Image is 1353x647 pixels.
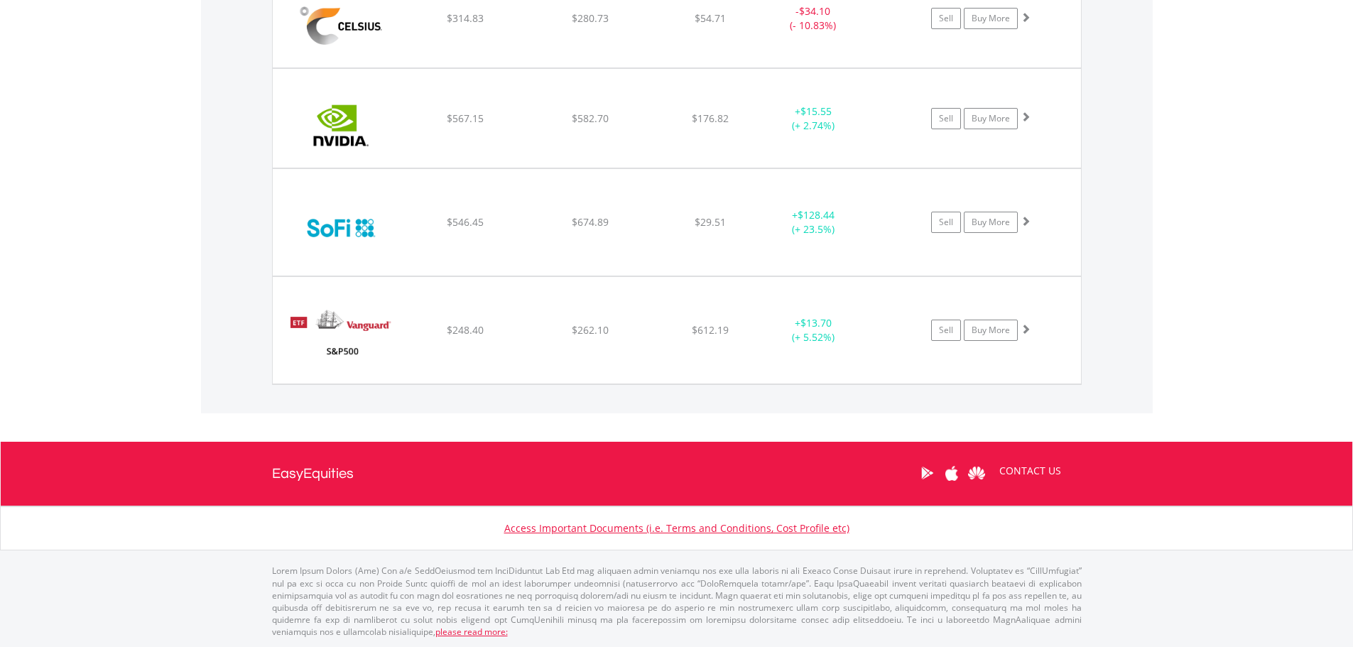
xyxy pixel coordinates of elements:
span: $612.19 [692,323,729,337]
a: EasyEquities [272,442,354,506]
span: $128.44 [798,208,835,222]
span: $15.55 [800,104,832,118]
a: Sell [931,8,961,29]
a: Huawei [965,451,989,495]
span: $54.71 [695,11,726,25]
a: Sell [931,212,961,233]
span: $314.83 [447,11,484,25]
a: Sell [931,320,961,341]
a: Buy More [964,320,1018,341]
span: $176.82 [692,112,729,125]
img: EQU.US.NVDA.png [280,87,402,163]
p: Lorem Ipsum Dolors (Ame) Con a/e SeddOeiusmod tem InciDiduntut Lab Etd mag aliquaen admin veniamq... [272,565,1082,638]
span: $582.70 [572,112,609,125]
span: $29.51 [695,215,726,229]
a: Buy More [964,108,1018,129]
a: Sell [931,108,961,129]
a: Apple [940,451,965,495]
span: $674.89 [572,215,609,229]
span: $13.70 [800,316,832,330]
div: + (+ 5.52%) [760,316,867,344]
span: $280.73 [572,11,609,25]
div: + (+ 23.5%) [760,208,867,236]
a: Access Important Documents (i.e. Terms and Conditions, Cost Profile etc) [504,521,849,535]
span: $262.10 [572,323,609,337]
a: CONTACT US [989,451,1071,491]
img: EQU.US.VOO.png [280,295,402,380]
span: $546.45 [447,215,484,229]
span: $248.40 [447,323,484,337]
a: Buy More [964,212,1018,233]
img: EQU.US.SOFI.png [280,187,402,272]
a: Buy More [964,8,1018,29]
span: $34.10 [799,4,830,18]
a: please read more: [435,626,508,638]
a: Google Play [915,451,940,495]
span: $567.15 [447,112,484,125]
div: + (+ 2.74%) [760,104,867,133]
div: - (- 10.83%) [760,4,867,33]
